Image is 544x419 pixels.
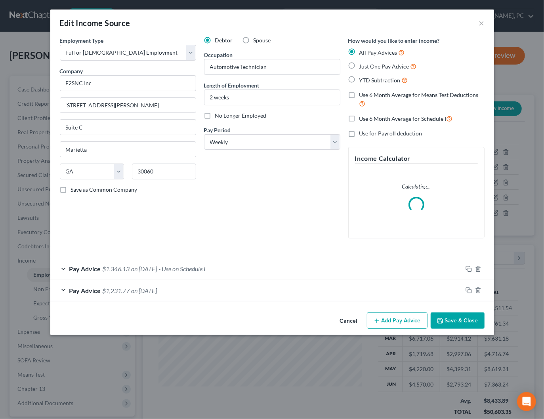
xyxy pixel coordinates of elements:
input: Enter zip... [132,164,196,179]
span: $1,346.13 [103,265,130,272]
span: Company [60,68,83,74]
span: Pay Advice [69,287,101,294]
button: Cancel [334,313,364,329]
span: $1,231.77 [103,287,130,294]
input: Enter city... [60,142,196,157]
div: Open Intercom Messenger [517,392,536,411]
button: × [479,18,485,28]
span: on [DATE] [132,265,157,272]
input: ex: 2 years [204,90,340,105]
button: Save & Close [431,312,485,329]
label: How would you like to enter income? [348,36,440,45]
span: YTD Subtraction [359,77,401,84]
span: - Use on Schedule I [159,265,206,272]
div: Edit Income Source [60,17,130,29]
input: Search company by name... [60,75,196,91]
p: Calculating... [355,183,478,190]
span: Use for Payroll deduction [359,130,422,137]
span: Pay Period [204,127,231,133]
span: Save as Common Company [71,186,137,193]
span: All Pay Advices [359,49,397,56]
input: Unit, Suite, etc... [60,120,196,135]
button: Add Pay Advice [367,312,428,329]
label: Occupation [204,51,233,59]
span: No Longer Employed [215,112,267,119]
span: Just One Pay Advice [359,63,409,70]
span: Use 6 Month Average for Schedule I [359,115,447,122]
h5: Income Calculator [355,154,478,164]
input: -- [204,59,340,74]
span: Spouse [254,37,271,44]
span: Debtor [215,37,233,44]
label: Length of Employment [204,81,260,90]
span: Employment Type [60,37,104,44]
span: Use 6 Month Average for Means Test Deductions [359,91,479,98]
input: Enter address... [60,98,196,113]
span: Pay Advice [69,265,101,272]
span: on [DATE] [132,287,157,294]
